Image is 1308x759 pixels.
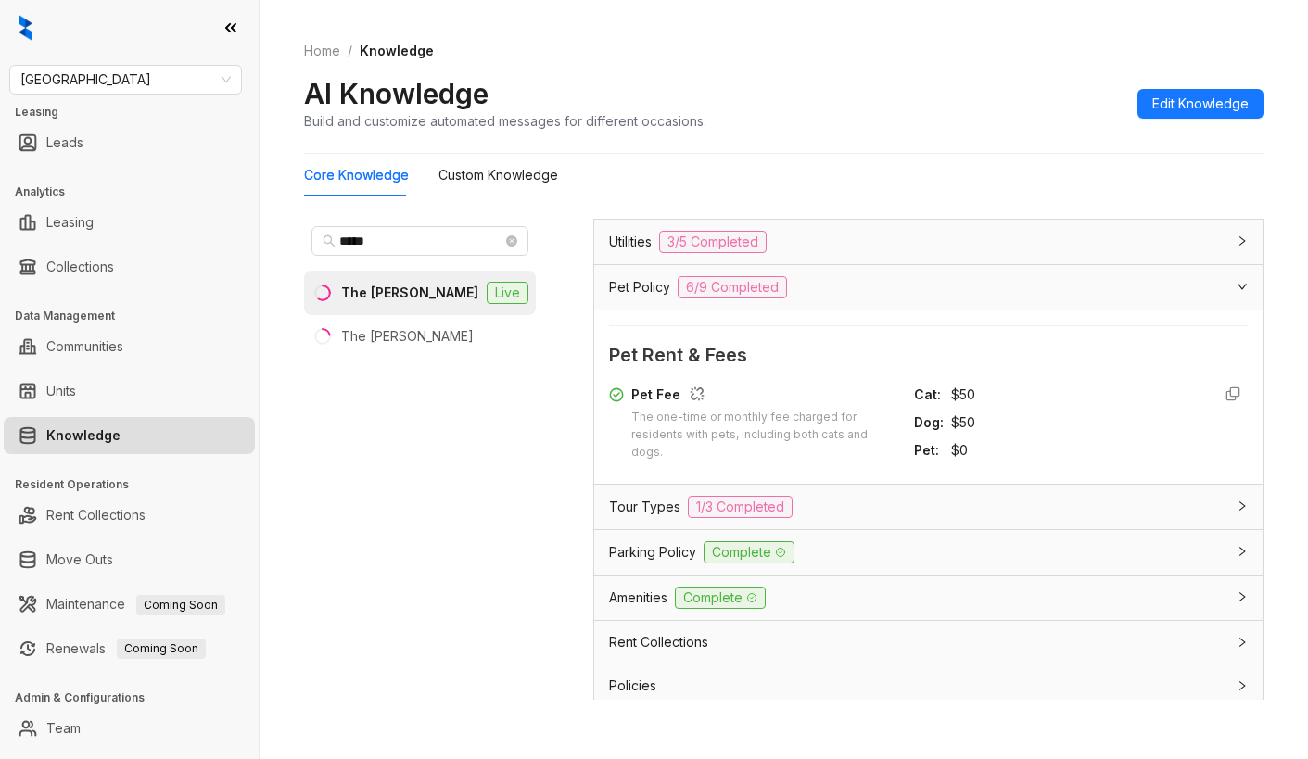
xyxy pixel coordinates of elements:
span: collapsed [1237,546,1248,557]
div: AmenitiesComplete [594,576,1263,620]
span: Edit Knowledge [1152,94,1249,114]
span: Live [487,282,528,304]
li: Rent Collections [4,497,255,534]
span: collapsed [1237,680,1248,691]
span: collapsed [1237,500,1248,512]
a: Leads [46,124,83,161]
div: Parking PolicyComplete [594,530,1263,575]
span: Rent Collections [609,632,708,652]
li: / [348,41,352,61]
div: Core Knowledge [304,165,409,185]
span: search [323,234,336,247]
h3: Data Management [15,308,259,324]
a: Units [46,373,76,410]
div: Cat : [914,385,944,405]
a: Leasing [46,204,94,241]
a: Move Outs [46,541,113,578]
span: Complete [704,541,794,563]
li: Units [4,373,255,410]
div: $50 [951,412,1197,433]
li: Leasing [4,204,255,241]
li: Renewals [4,630,255,667]
h3: Analytics [15,183,259,200]
span: Utilities [609,232,652,252]
a: RenewalsComing Soon [46,630,206,667]
a: Collections [46,248,114,285]
span: Policies [609,676,656,696]
span: Fairfield [20,66,231,94]
span: Parking Policy [609,542,696,563]
span: Coming Soon [136,595,225,615]
li: Maintenance [4,586,255,623]
span: Coming Soon [117,639,206,659]
h3: Admin & Configurations [15,689,259,706]
a: Home [300,41,344,61]
a: Rent Collections [46,497,146,534]
a: Team [46,710,81,747]
li: Move Outs [4,541,255,578]
div: Rent Collections [594,621,1263,664]
img: logo [19,15,32,41]
button: Edit Knowledge [1137,89,1264,119]
div: Pet Fee [631,385,892,409]
div: The [PERSON_NAME] [341,326,474,347]
div: $0 [951,440,1197,461]
span: 6/9 Completed [678,276,787,298]
span: 3/5 Completed [659,231,767,253]
li: Leads [4,124,255,161]
span: collapsed [1237,591,1248,602]
a: Communities [46,328,123,365]
span: Pet Policy [609,277,670,297]
span: close-circle [506,235,517,247]
div: Tour Types1/3 Completed [594,485,1263,529]
li: Knowledge [4,417,255,454]
div: $50 [951,385,1197,405]
span: Pet Rent & Fees [609,341,1248,370]
a: Knowledge [46,417,121,454]
span: collapsed [1237,235,1248,247]
span: Tour Types [609,497,680,517]
span: Amenities [609,588,667,608]
div: Pet : [914,440,944,461]
li: Communities [4,328,255,365]
h3: Leasing [15,104,259,120]
div: The [PERSON_NAME] [341,283,478,303]
span: 1/3 Completed [688,496,793,518]
h3: Resident Operations [15,476,259,493]
div: Pet Policy6/9 Completed [594,265,1263,310]
span: Complete [675,587,766,609]
li: Collections [4,248,255,285]
h2: AI Knowledge [304,76,489,111]
div: Custom Knowledge [438,165,558,185]
div: The one-time or monthly fee charged for residents with pets, including both cats and dogs. [631,409,892,462]
div: Dog : [914,412,944,433]
div: Utilities3/5 Completed [594,220,1263,264]
span: collapsed [1237,637,1248,648]
span: Knowledge [360,43,434,58]
span: expanded [1237,281,1248,292]
div: Policies [594,664,1263,707]
li: Team [4,710,255,747]
div: Build and customize automated messages for different occasions. [304,111,706,131]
